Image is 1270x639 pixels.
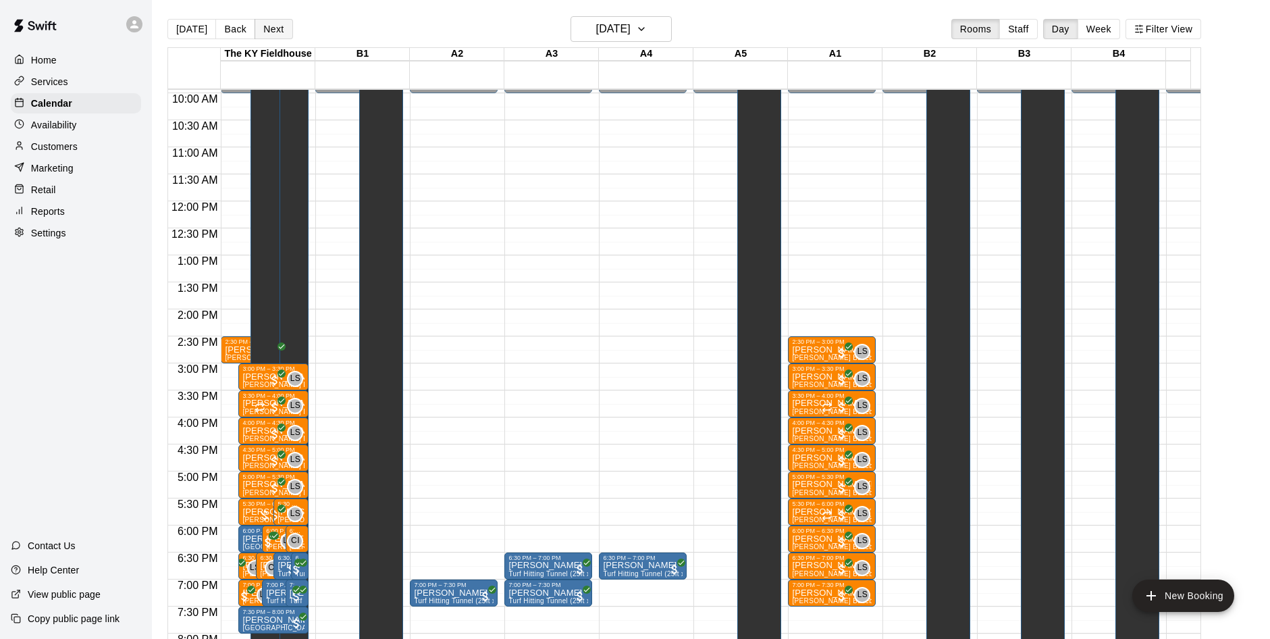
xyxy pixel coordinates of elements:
span: All customers have paid [268,374,282,387]
button: Filter View [1126,19,1201,39]
span: Leo Seminati [253,560,263,576]
span: Leo Seminati [859,344,870,360]
div: 7:00 PM – 7:30 PM: chris mccoy [286,580,309,607]
div: 6:30 PM – 7:00 PM [603,555,683,561]
span: Recurring event [822,510,832,521]
span: LS [290,480,300,494]
div: 6:00 PM – 6:30 PM: Landen Callahan [788,526,876,553]
p: Copy public page link [28,612,120,625]
span: 7:30 PM [174,607,221,618]
span: All customers have paid [835,428,849,441]
span: [PERSON_NAME] Baseball/Softball (Hitting or Fielding) [242,381,421,388]
a: Reports [11,201,141,222]
span: Leo Seminati [292,398,303,414]
p: Help Center [28,563,79,577]
p: Retail [31,183,56,197]
div: 7:00 PM – 7:30 PM [508,582,588,588]
span: All customers have paid [268,482,282,495]
div: 7:00 PM – 7:30 PM: Liam Anderson [238,580,278,607]
div: Leo Seminati [854,398,870,414]
p: Contact Us [28,539,76,553]
div: Leo Seminati [854,371,870,387]
span: All customers have paid [261,536,275,549]
div: Leo Seminati [257,587,273,603]
div: A4 [599,48,693,61]
div: A3 [504,48,599,61]
div: 6:00 PM – 6:30 PM [290,528,305,534]
div: 3:30 PM – 4:00 PM: Leo Seminati Baseball/Softball (Hitting or Fielding) [788,390,876,417]
span: All customers have paid [268,347,282,360]
span: 11:00 AM [169,147,221,159]
a: Availability [11,115,141,135]
span: All customers have paid [290,617,303,630]
div: Leo Seminati [854,452,870,468]
span: LS [857,399,868,413]
span: LS [290,507,300,521]
div: 4:30 PM – 5:00 PM [792,446,872,453]
div: 5:00 PM – 5:30 PM [792,474,872,480]
span: LS [260,588,270,602]
span: 1:00 PM [174,255,221,267]
span: All customers have paid [479,590,492,603]
span: All customers have paid [835,536,849,549]
span: Leo Seminati [292,479,303,495]
div: 7:00 PM – 7:30 PM: Liam Anderson [788,580,876,607]
h6: [DATE] [596,20,631,39]
span: All customers have paid [268,455,282,468]
span: LS [290,399,300,413]
span: Leo Seminati [859,533,870,549]
span: Turf Hitting Tunnel (25ft x 50ft) [266,597,365,605]
div: 7:00 PM – 7:30 PM [290,582,305,588]
button: Staff [999,19,1038,39]
div: 3:00 PM – 3:30 PM [792,365,872,372]
span: LS [857,534,868,548]
span: 3:30 PM [174,390,221,402]
div: 6:30 PM – 7:00 PM: Matt Morris [273,553,303,580]
button: Back [215,19,255,39]
p: Marketing [31,161,74,175]
p: Customers [31,140,78,153]
span: All customers have paid [228,563,242,576]
span: 6:30 PM [174,553,221,564]
div: 4:00 PM – 4:30 PM: Jack Nicholas [238,417,309,444]
span: LS [857,588,868,602]
span: LS [290,426,300,440]
div: 6:30 PM – 7:00 PM [508,555,588,561]
span: 2:00 PM [174,309,221,321]
span: 5:30 PM [174,499,221,510]
div: Leo Seminati [287,479,303,495]
div: 2:30 PM – 3:00 PM [225,338,305,345]
span: 7:00 PM [174,580,221,591]
div: 5:00 PM – 5:30 PM: Hudson Brinkman [238,471,309,499]
div: 6:00 PM – 6:30 PM [266,528,298,534]
span: [PERSON_NAME] Baseball/Softball (Hitting or Fielding) [242,489,421,496]
span: [PERSON_NAME] Baseball/Softball (Hitting or Fielding) [242,408,421,415]
div: 2:30 PM – 3:00 PM: Jake Apiecionek [788,336,876,363]
span: LS [857,480,868,494]
div: 7:30 PM – 8:00 PM [242,609,305,615]
span: LS [857,372,868,386]
div: 6:00 PM – 6:30 PM: Aj Whitley [286,526,309,553]
span: Turf Hitting Tunnel (25ft x 50ft) [603,570,702,578]
span: Leo Seminati [292,452,303,468]
a: Home [11,50,141,70]
div: 6:30 PM – 7:00 PM [792,555,872,561]
span: All customers have paid [835,563,849,576]
div: Leo Seminati [854,425,870,441]
div: 6:30 PM – 7:00 PM: matt morris [291,553,309,580]
a: Marketing [11,158,141,178]
a: Settings [11,223,141,243]
span: Leo Seminati [292,506,303,522]
span: 12:00 PM [168,201,221,213]
div: Leo Seminati [854,533,870,549]
div: Leo Seminati [854,587,870,603]
div: Retail [11,180,141,200]
span: 10:00 AM [169,93,221,105]
div: 7:00 PM – 7:30 PM: Matt Morris [262,580,302,607]
div: B5 [1166,48,1261,61]
span: Leo Seminati [859,371,870,387]
span: 3:00 PM [174,363,221,375]
span: Turf Hitting Tunnel (25ft x 50ft) [508,570,607,578]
